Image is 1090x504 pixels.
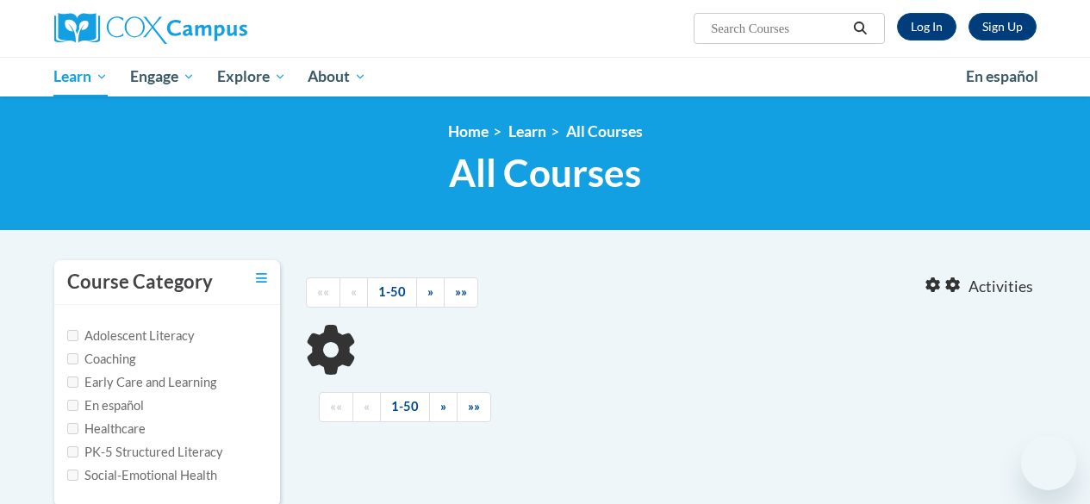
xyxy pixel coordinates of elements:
[54,13,364,44] a: Cox Campus
[448,122,489,140] a: Home
[429,392,458,422] a: Next
[508,122,546,140] a: Learn
[847,18,873,39] button: Search
[67,420,146,439] label: Healthcare
[67,423,78,434] input: Checkbox for Options
[217,66,286,87] span: Explore
[330,399,342,414] span: ««
[457,392,491,422] a: End
[449,150,641,196] span: All Courses
[1021,435,1076,490] iframe: Button to launch messaging window
[119,57,206,96] a: Engage
[54,13,247,44] img: Cox Campus
[67,330,78,341] input: Checkbox for Options
[319,392,353,422] a: Begining
[67,466,217,485] label: Social-Emotional Health
[130,66,195,87] span: Engage
[67,396,144,415] label: En español
[67,269,213,296] h3: Course Category
[364,399,370,414] span: «
[67,443,223,462] label: PK-5 Structured Literacy
[67,373,216,392] label: Early Care and Learning
[955,59,1050,95] a: En español
[67,353,78,364] input: Checkbox for Options
[67,400,78,411] input: Checkbox for Options
[380,392,430,422] a: 1-50
[206,57,297,96] a: Explore
[440,399,446,414] span: »
[43,57,120,96] a: Learn
[444,277,478,308] a: End
[308,66,366,87] span: About
[67,446,78,457] input: Checkbox for Options
[416,277,445,308] a: Next
[966,67,1038,85] span: En español
[41,57,1050,96] div: Main menu
[306,277,340,308] a: Begining
[351,284,357,299] span: «
[566,122,643,140] a: All Courses
[969,277,1033,296] span: Activities
[709,18,847,39] input: Search Courses
[67,350,135,369] label: Coaching
[897,13,956,40] a: Log In
[256,269,267,288] a: Toggle collapse
[296,57,377,96] a: About
[67,470,78,481] input: Checkbox for Options
[427,284,433,299] span: »
[352,392,381,422] a: Previous
[67,327,195,345] label: Adolescent Literacy
[53,66,108,87] span: Learn
[67,376,78,388] input: Checkbox for Options
[367,277,417,308] a: 1-50
[339,277,368,308] a: Previous
[317,284,329,299] span: ««
[969,13,1037,40] a: Register
[468,399,480,414] span: »»
[455,284,467,299] span: »»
